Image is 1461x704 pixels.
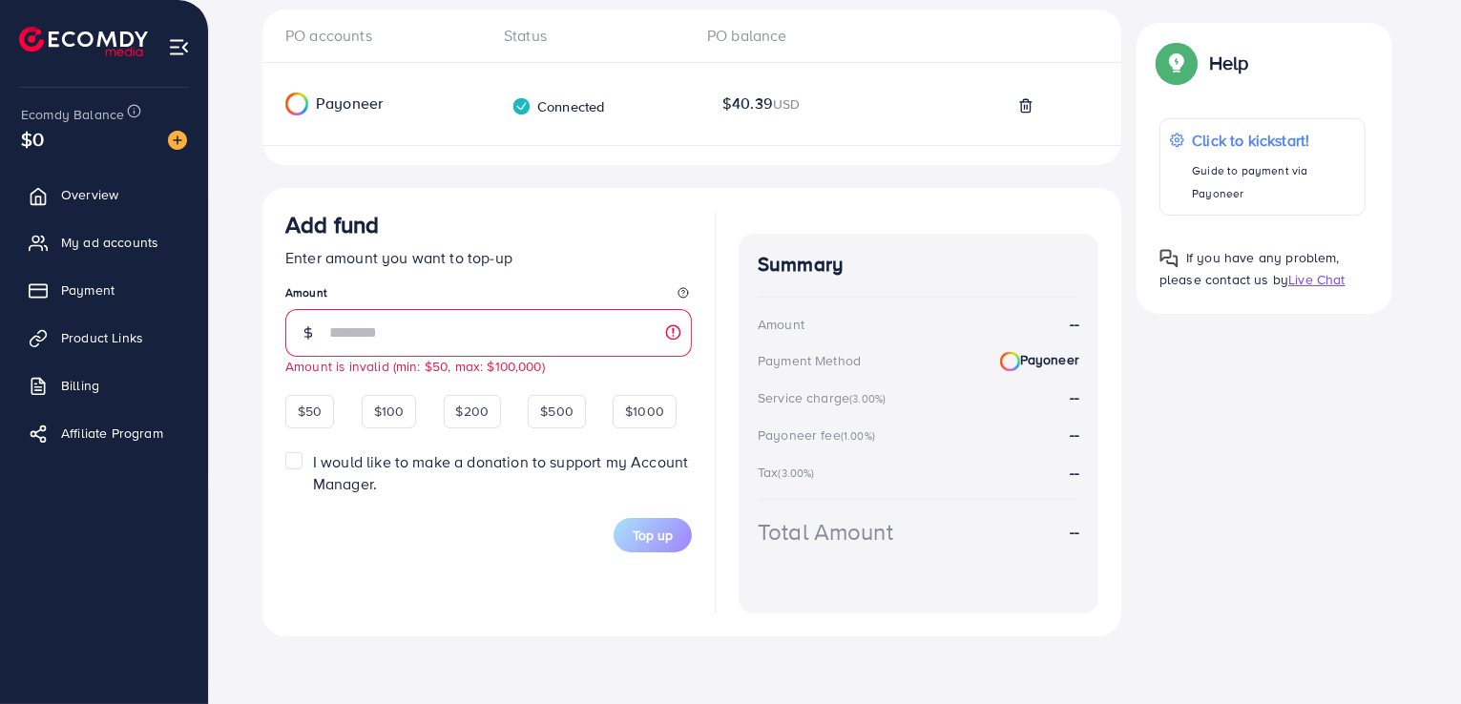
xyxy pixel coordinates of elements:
div: Status [489,25,692,47]
p: Click to kickstart! [1192,129,1355,152]
strong: Payoneer [1000,350,1079,371]
img: Payoneer [1000,352,1020,372]
img: menu [168,36,190,58]
img: logo [19,27,148,56]
p: Enter amount you want to top-up [285,246,692,269]
span: $50 [298,402,322,421]
h4: Summary [758,253,1079,277]
strong: -- [1070,424,1079,445]
span: $100 [374,402,405,421]
div: Payment Method [758,351,861,370]
div: Payoneer [262,93,454,115]
iframe: Chat [1380,618,1447,690]
span: Overview [61,185,118,204]
p: Guide to payment via Payoneer [1192,159,1355,205]
span: $1000 [625,402,664,421]
div: Service charge [758,388,891,407]
div: Connected [511,96,604,116]
span: Affiliate Program [61,424,163,443]
span: $200 [456,402,490,421]
small: (3.00%) [849,391,886,406]
p: Help [1209,52,1249,74]
small: Amount is invalid (min: $50, max: $100,000) [285,357,545,375]
div: Total Amount [758,515,893,549]
strong: -- [1070,313,1079,335]
a: My ad accounts [14,223,194,261]
span: $0 [21,125,44,153]
div: Amount [758,315,804,334]
small: (1.00%) [841,428,875,444]
span: Top up [633,526,673,545]
span: Product Links [61,328,143,347]
span: I would like to make a donation to support my Account Manager. [313,451,688,494]
a: Overview [14,176,194,214]
img: Popup guide [1159,46,1194,80]
legend: Amount [285,284,692,308]
img: Popup guide [1159,249,1179,268]
span: My ad accounts [61,233,158,252]
span: USD [773,94,800,114]
span: Payment [61,280,115,300]
a: Payment [14,271,194,309]
div: Payoneer fee [758,425,881,445]
h3: Add fund [285,211,379,238]
div: Tax [758,463,821,482]
div: PO accounts [285,25,489,47]
strong: -- [1070,462,1079,483]
span: Ecomdy Balance [21,105,124,124]
span: If you have any problem, please contact us by [1159,248,1340,289]
img: Payoneer [285,93,308,115]
a: Billing [14,366,194,404]
span: $40.39 [722,93,800,114]
span: $500 [540,402,574,421]
span: Billing [61,376,99,395]
div: PO balance [692,25,895,47]
a: Affiliate Program [14,414,194,452]
strong: -- [1070,386,1079,407]
small: (3.00%) [778,466,814,481]
a: Product Links [14,319,194,357]
strong: -- [1070,521,1079,543]
button: Top up [614,518,692,552]
img: image [168,131,187,150]
img: verified [511,96,532,116]
span: Live Chat [1288,270,1345,289]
